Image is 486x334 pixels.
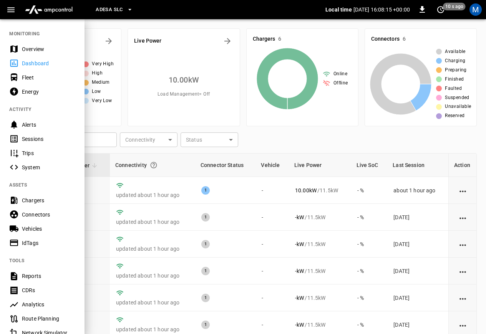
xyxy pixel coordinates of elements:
[325,6,352,13] p: Local time
[22,225,75,233] div: Vehicles
[22,60,75,67] div: Dashboard
[22,121,75,129] div: Alerts
[22,239,75,247] div: IdTags
[22,88,75,96] div: Energy
[469,3,482,16] div: profile-icon
[96,5,123,14] span: Adesa SLC
[353,6,410,13] p: [DATE] 16:08:15 +00:00
[22,149,75,157] div: Trips
[22,211,75,218] div: Connectors
[22,45,75,53] div: Overview
[22,286,75,294] div: CDRs
[22,272,75,280] div: Reports
[22,74,75,81] div: Fleet
[22,2,76,17] img: ampcontrol.io logo
[22,164,75,171] div: System
[22,135,75,143] div: Sessions
[435,3,447,16] button: set refresh interval
[22,197,75,204] div: Chargers
[22,315,75,322] div: Route Planning
[22,301,75,308] div: Analytics
[443,3,466,10] span: 10 s ago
